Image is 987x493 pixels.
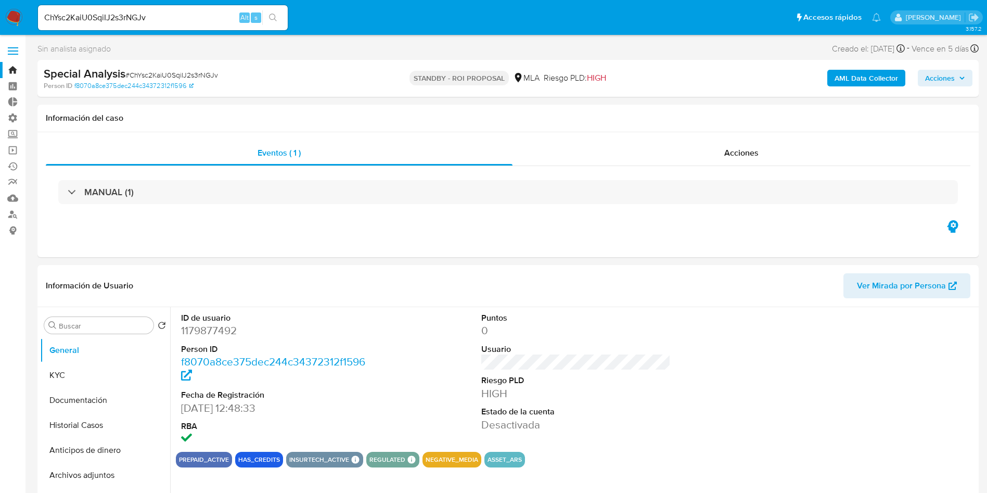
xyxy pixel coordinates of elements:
button: has_credits [238,458,280,462]
span: # ChYsc2KaiU0SqiIJ2s3rNGJv [125,70,218,80]
span: Alt [240,12,249,22]
a: Notificaciones [872,13,881,22]
b: AML Data Collector [835,70,898,86]
h1: Información del caso [46,113,970,123]
dt: ID de usuario [181,312,371,324]
input: Buscar [59,321,149,331]
button: search-icon [262,10,284,25]
dt: RBA [181,421,371,432]
span: Acciones [925,70,955,86]
input: Buscar usuario o caso... [38,11,288,24]
b: Person ID [44,81,72,91]
button: asset_ars [488,458,522,462]
div: Creado el: [DATE] [832,42,905,56]
button: negative_media [426,458,478,462]
button: Volver al orden por defecto [158,321,166,333]
span: Accesos rápidos [803,12,862,23]
dt: Fecha de Registración [181,389,371,401]
dd: Desactivada [481,418,671,432]
p: STANDBY - ROI PROPOSAL [409,71,509,85]
span: Ver Mirada por Persona [857,273,946,298]
span: Sin analista asignado [37,43,111,55]
h1: Información de Usuario [46,281,133,291]
b: Special Analysis [44,65,125,82]
div: MLA [513,72,540,84]
div: MANUAL (1) [58,180,958,204]
dt: Usuario [481,344,671,355]
dd: HIGH [481,386,671,401]
button: General [40,338,170,363]
span: Riesgo PLD: [544,72,606,84]
button: AML Data Collector [827,70,905,86]
span: Eventos ( 1 ) [258,147,301,159]
button: Historial Casos [40,413,170,438]
button: Acciones [918,70,972,86]
p: gustavo.deseta@mercadolibre.com [906,12,965,22]
span: HIGH [587,72,606,84]
dt: Person ID [181,344,371,355]
a: f8070a8ce375dec244c34372312f1596 [74,81,194,91]
span: Acciones [724,147,759,159]
span: Vence en 5 días [912,43,969,55]
button: insurtech_active [289,458,349,462]
button: Anticipos de dinero [40,438,170,463]
dt: Puntos [481,312,671,324]
button: Archivos adjuntos [40,463,170,488]
dt: Estado de la cuenta [481,406,671,418]
span: s [254,12,258,22]
button: regulated [369,458,405,462]
button: Documentación [40,388,170,413]
dd: 1179877492 [181,323,371,338]
dt: Riesgo PLD [481,375,671,386]
h3: MANUAL (1) [84,186,134,198]
a: Salir [968,12,979,23]
button: prepaid_active [179,458,229,462]
dd: [DATE] 12:48:33 [181,401,371,415]
a: f8070a8ce375dec244c34372312f1596 [181,354,365,384]
button: KYC [40,363,170,388]
button: Buscar [48,321,57,330]
span: - [907,42,909,56]
button: Ver Mirada por Persona [843,273,970,298]
dd: 0 [481,323,671,338]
